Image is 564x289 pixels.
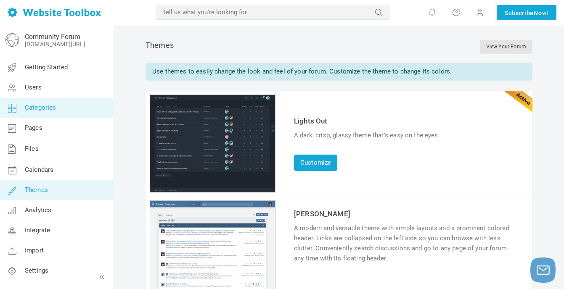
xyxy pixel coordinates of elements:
[25,206,51,214] span: Analytics
[294,223,518,263] div: A modern and versatile theme with simple layouts and a prominent colored header. Links are collap...
[156,5,389,20] input: Tell us what you're looking for
[25,247,44,254] span: Import
[294,155,337,171] a: Customize
[146,63,532,81] div: Use themes to easily change the look and feel of your forum. Customize the theme to change its co...
[25,33,80,41] a: Community Forum
[25,63,68,71] span: Getting Started
[5,33,19,47] img: globe-icon.png
[530,257,556,283] button: Launch chat
[25,104,56,111] span: Categories
[480,40,532,54] a: View Your Forum
[25,145,39,152] span: Files
[146,40,532,54] div: Themes
[25,124,42,131] span: Pages
[25,84,42,91] span: Users
[25,226,50,234] span: Integrate
[292,114,520,128] td: Lights Out
[294,130,518,140] div: A dark, crisp, glassy theme that's easy on the eyes.
[534,8,548,18] span: Now!
[294,210,350,218] a: [PERSON_NAME]
[25,267,48,274] span: Settings
[25,166,53,173] span: Calendars
[25,186,48,194] span: Themes
[150,95,275,192] img: lightsout_thumb.jpg
[497,5,556,20] a: SubscribeNow!
[25,41,85,47] a: [DOMAIN_NAME][URL]
[150,187,275,194] a: Customize theme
